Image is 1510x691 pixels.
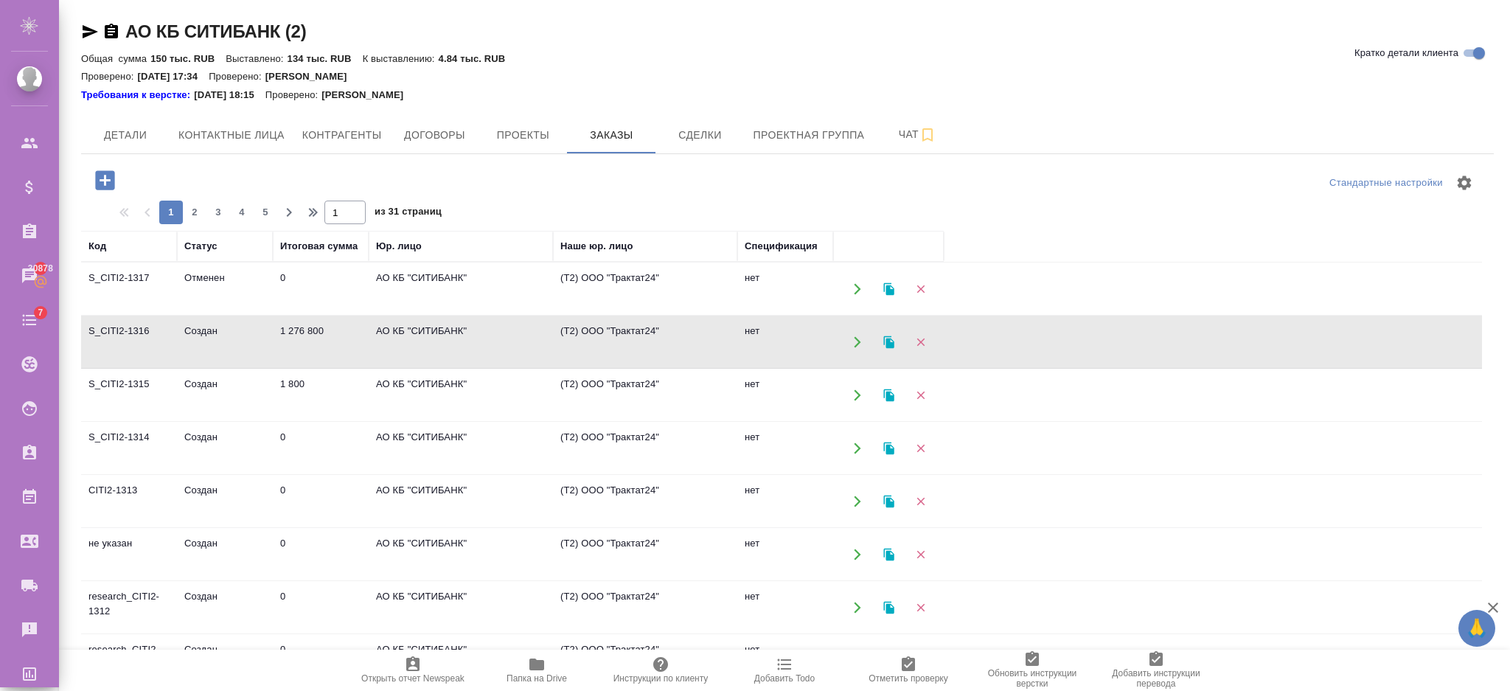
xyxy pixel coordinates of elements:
button: Клонировать [874,433,904,463]
svg: Подписаться [919,126,936,144]
button: Открыть [842,274,872,304]
button: Удалить [905,539,936,569]
td: (Т2) ООО "Трактат24" [553,635,737,687]
span: Добавить Todo [754,673,815,684]
span: из 31 страниц [375,203,442,224]
button: 3 [206,201,230,224]
td: нет [737,582,833,633]
span: Открыть отчет Newspeak [361,673,465,684]
td: 0 [273,582,369,633]
button: Открыть [842,433,872,463]
button: Добавить проект [85,165,125,195]
td: Создан [177,582,273,633]
p: Выставлено: [226,53,287,64]
button: Открыть [842,486,872,516]
p: К выставлению: [363,53,439,64]
td: S_CITI2-1316 [81,316,177,368]
span: Чат [882,125,953,144]
td: АО КБ "СИТИБАНК" [369,423,553,474]
button: Удалить [905,486,936,516]
p: Проверено: [265,88,322,103]
p: Общая сумма [81,53,150,64]
a: АО КБ СИТИБАНК (2) [125,21,306,41]
span: 7 [29,305,52,320]
td: АО КБ "СИТИБАНК" [369,316,553,368]
button: Открыть [842,539,872,569]
p: Проверено: [209,71,265,82]
td: Создан [177,476,273,527]
button: Добавить инструкции перевода [1094,650,1218,691]
span: 3 [206,205,230,220]
span: 2 [183,205,206,220]
button: Клонировать [874,539,904,569]
p: 4.84 тыс. RUB [439,53,517,64]
td: нет [737,423,833,474]
td: Создан [177,529,273,580]
td: 0 [273,529,369,580]
button: Удалить [905,433,936,463]
td: АО КБ "СИТИБАНК" [369,529,553,580]
a: 7 [4,302,55,338]
td: Создан [177,423,273,474]
span: 🙏 [1464,613,1489,644]
button: Папка на Drive [475,650,599,691]
td: Создан [177,316,273,368]
button: Открыть отчет Newspeak [351,650,475,691]
button: Удалить [905,327,936,357]
td: АО КБ "СИТИБАНК" [369,582,553,633]
td: Создан [177,635,273,687]
p: [PERSON_NAME] [265,71,358,82]
td: АО КБ "СИТИБАНК" [369,369,553,421]
td: CITI2-1313 [81,476,177,527]
td: 0 [273,263,369,315]
button: Клонировать [874,380,904,410]
span: Сделки [664,126,735,145]
span: Контактные лица [178,126,285,145]
button: Добавить Todo [723,650,846,691]
td: S_CITI2-1317 [81,263,177,315]
button: 🙏 [1458,610,1495,647]
td: Создан [177,369,273,421]
td: Отменен [177,263,273,315]
span: 4 [230,205,254,220]
span: Обновить инструкции верстки [979,668,1085,689]
td: 0 [273,476,369,527]
td: (Т2) ООО "Трактат24" [553,582,737,633]
div: Код [88,239,106,254]
button: Скопировать ссылку [102,23,120,41]
td: research_CITI2-1311 [81,635,177,687]
p: 134 тыс. RUB [288,53,363,64]
span: Настроить таблицу [1447,165,1482,201]
div: split button [1326,172,1447,195]
div: Итоговая сумма [280,239,358,254]
td: (Т2) ООО "Трактат24" [553,316,737,368]
button: Открыть [842,380,872,410]
td: нет [737,263,833,315]
button: Удалить [905,274,936,304]
button: 5 [254,201,277,224]
td: АО КБ "СИТИБАНК" [369,263,553,315]
button: Обновить инструкции верстки [970,650,1094,691]
button: 4 [230,201,254,224]
td: (Т2) ООО "Трактат24" [553,263,737,315]
button: Открыть [842,327,872,357]
span: Добавить инструкции перевода [1103,668,1209,689]
td: (Т2) ООО "Трактат24" [553,423,737,474]
td: нет [737,316,833,368]
span: Кратко детали клиента [1354,46,1458,60]
span: Заказы [576,126,647,145]
td: 0 [273,423,369,474]
div: Нажми, чтобы открыть папку с инструкцией [81,88,194,103]
button: Клонировать [874,274,904,304]
span: Отметить проверку [869,673,947,684]
td: research_CITI2-1312 [81,582,177,633]
p: 150 тыс. RUB [150,53,226,64]
p: Проверено: [81,71,138,82]
button: Удалить [905,380,936,410]
span: Договоры [399,126,470,145]
td: АО КБ "СИТИБАНК" [369,476,553,527]
p: [DATE] 17:34 [138,71,209,82]
td: АО КБ "СИТИБАНК" [369,635,553,687]
button: 2 [183,201,206,224]
span: Проекты [487,126,558,145]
